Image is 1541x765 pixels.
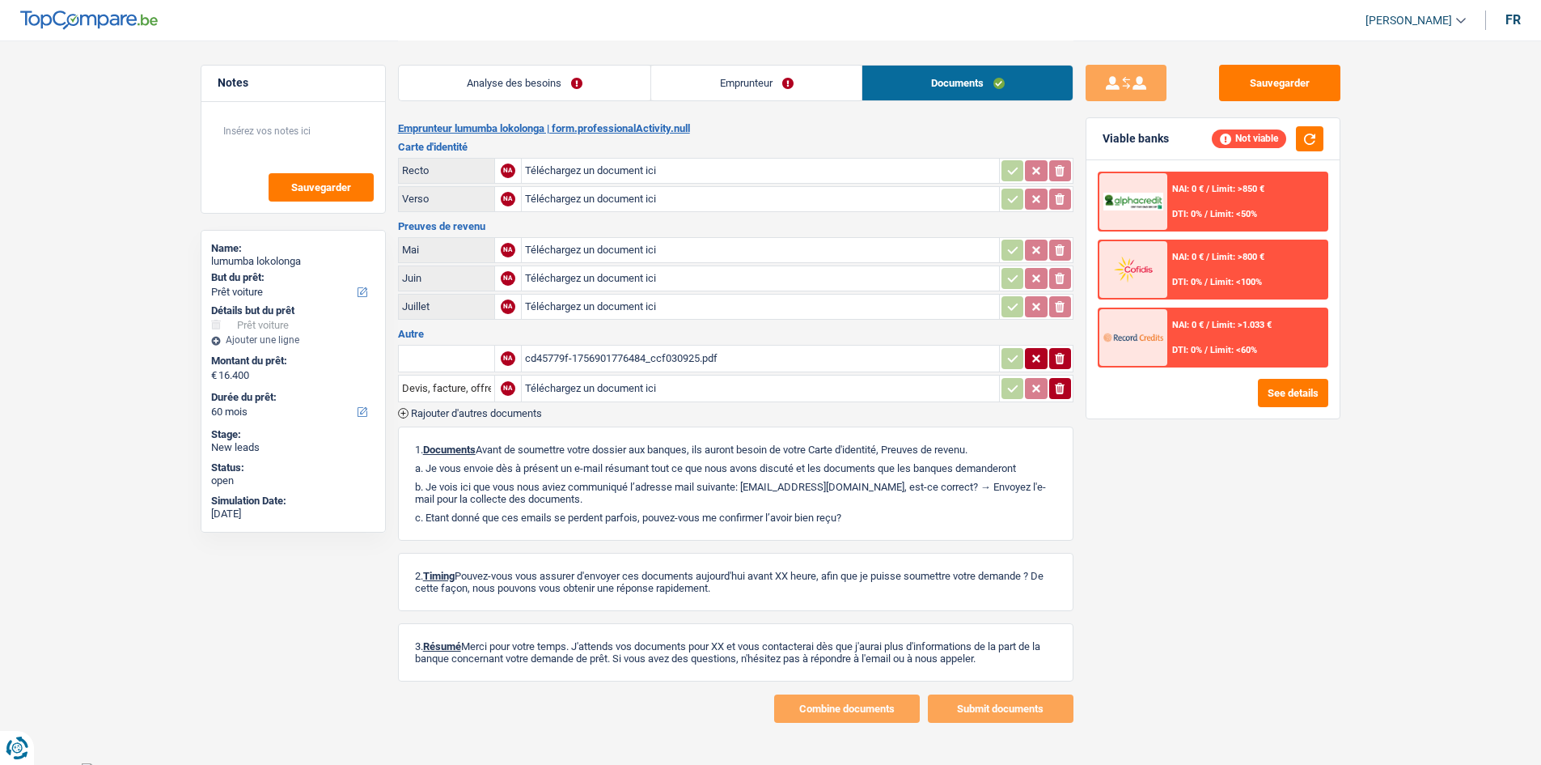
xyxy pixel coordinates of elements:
[1353,7,1466,34] a: [PERSON_NAME]
[211,355,372,368] label: Montant du prêt:
[1204,277,1208,287] span: /
[1172,252,1204,262] span: NAI: 0 €
[501,192,515,206] div: NA
[501,351,515,366] div: NA
[423,444,476,456] span: Documents
[1172,209,1202,219] span: DTI: 0%
[1204,209,1208,219] span: /
[423,640,461,652] span: Résumé
[1103,132,1169,146] div: Viable banks
[1206,252,1209,262] span: /
[402,193,491,205] div: Verso
[291,182,351,193] span: Sauvegarder
[423,570,455,582] span: Timing
[1258,379,1328,407] button: See details
[525,346,996,371] div: cd45779f-1756901776484_ccf030925.pdf
[501,381,515,396] div: NA
[1210,345,1257,355] span: Limit: <60%
[20,11,158,30] img: TopCompare Logo
[1212,184,1264,194] span: Limit: >850 €
[1206,320,1209,330] span: /
[402,244,491,256] div: Mai
[928,695,1073,723] button: Submit documents
[211,508,375,521] div: [DATE]
[399,66,651,100] a: Analyse des besoins
[411,408,542,419] span: Rajouter d'autres documents
[1172,320,1204,330] span: NAI: 0 €
[501,164,515,178] div: NA
[269,173,374,202] button: Sauvegarder
[211,474,375,487] div: open
[211,428,375,441] div: Stage:
[1212,130,1286,147] div: Not viable
[211,255,375,268] div: lumumba lokolonga
[1219,65,1340,101] button: Sauvegarder
[415,481,1056,505] p: b. Je vois ici que vous nous aviez communiqué l’adresse mail suivante: [EMAIL_ADDRESS][DOMAIN_NA...
[1103,254,1163,284] img: Cofidis
[211,495,375,508] div: Simulation Date:
[218,76,369,90] h5: Notes
[402,300,491,312] div: Juillet
[1210,209,1257,219] span: Limit: <50%
[1172,184,1204,194] span: NAI: 0 €
[398,329,1073,339] h3: Autre
[1204,345,1208,355] span: /
[501,300,515,314] div: NA
[415,462,1056,474] p: a. Je vous envoie dès à présent un e-mail résumant tout ce que nous avons discuté et les doc...
[1212,252,1264,262] span: Limit: >800 €
[1206,184,1209,194] span: /
[211,461,375,474] div: Status:
[1103,322,1163,352] img: Record Credits
[398,142,1073,152] h3: Carte d'identité
[415,640,1056,665] p: 3. Merci pour votre temps. J'attends vos documents pour XX et vous contacterai dès que j'aurai p...
[651,66,862,100] a: Emprunteur
[211,334,375,346] div: Ajouter une ligne
[211,242,375,255] div: Name:
[398,408,542,419] button: Rajouter d'autres documents
[398,122,1073,135] h2: Emprunteur lumumba lokolonga | form.professionalActivity.null
[415,512,1056,524] p: c. Etant donné que ces emails se perdent parfois, pouvez-vous me confirmer l’avoir bien reçu?
[1212,320,1272,330] span: Limit: >1.033 €
[398,221,1073,232] h3: Preuves de revenu
[415,444,1056,456] p: 1. Avant de soumettre votre dossier aux banques, ils auront besoin de votre Carte d'identité, Pre...
[415,570,1056,594] p: 2. Pouvez-vous vous assurer d'envoyer ces documents aujourd'hui avant XX heure, afin que je puiss...
[211,369,217,382] span: €
[1505,12,1521,28] div: fr
[402,272,491,284] div: Juin
[501,271,515,286] div: NA
[211,441,375,454] div: New leads
[1172,277,1202,287] span: DTI: 0%
[501,243,515,257] div: NA
[774,695,920,723] button: Combine documents
[211,271,372,284] label: But du prêt:
[402,164,491,176] div: Recto
[1365,14,1452,28] span: [PERSON_NAME]
[862,66,1073,100] a: Documents
[211,391,372,404] label: Durée du prêt:
[1210,277,1262,287] span: Limit: <100%
[1103,193,1163,211] img: AlphaCredit
[1172,345,1202,355] span: DTI: 0%
[211,304,375,317] div: Détails but du prêt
